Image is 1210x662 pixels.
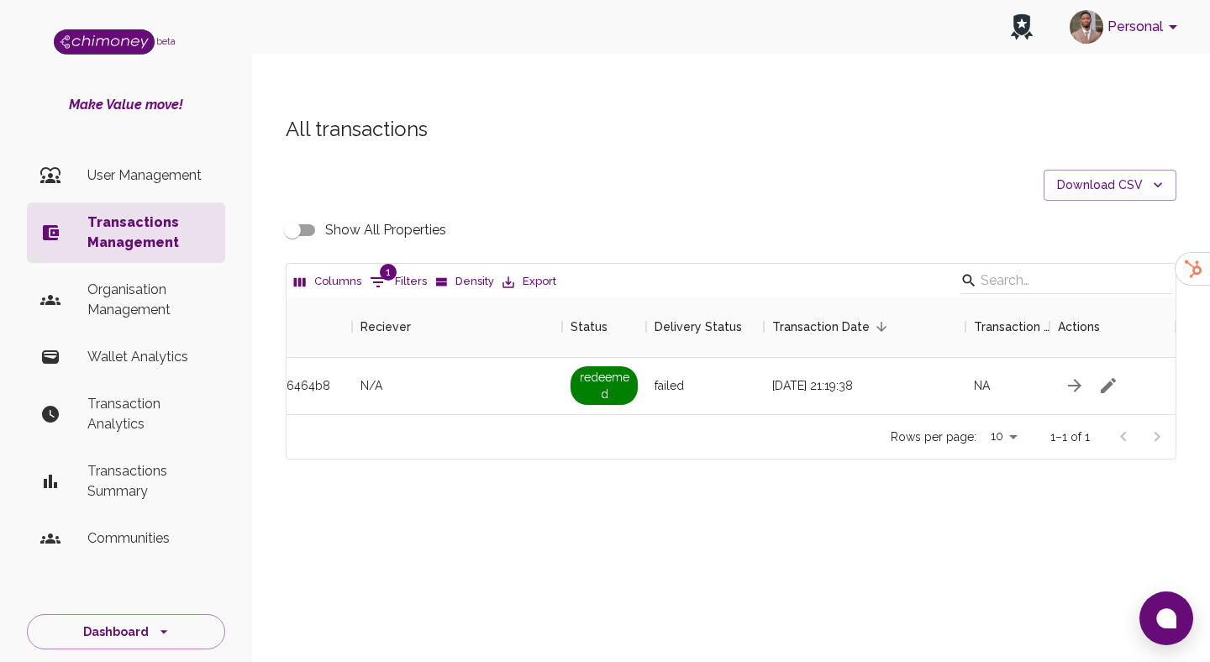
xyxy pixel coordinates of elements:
[1044,170,1176,201] button: Download CSV
[87,528,212,549] p: Communities
[380,264,397,281] span: 1
[764,358,965,414] div: [DATE] 21:19:38
[87,165,212,186] p: User Management
[1063,5,1190,49] button: account of current user
[983,424,1023,449] div: 10
[360,297,411,357] div: Reciever
[87,213,212,253] p: Transactions Management
[891,428,976,445] p: Rows per page:
[1070,10,1103,44] img: avatar
[772,297,870,357] div: Transaction Date
[981,267,1147,294] input: Search…
[87,461,212,502] p: Transactions Summary
[571,297,608,357] div: Status
[156,36,176,46] span: beta
[1139,591,1193,645] button: Open chat window
[498,269,560,295] button: Export
[360,377,382,394] span: N/A
[87,347,212,367] p: Wallet Analytics
[54,29,155,55] img: Logo
[352,297,562,357] div: Reciever
[27,614,225,650] button: Dashboard
[1058,297,1100,357] div: Actions
[646,358,764,414] div: failed
[325,220,446,240] span: Show All Properties
[87,280,212,320] p: Organisation Management
[646,297,764,357] div: Delivery Status
[1050,297,1176,357] div: Actions
[366,269,431,296] button: Show filters
[1050,428,1090,445] p: 1–1 of 1
[960,267,1172,297] div: Search
[655,297,742,357] div: Delivery Status
[974,297,1050,357] div: Transaction payment Method
[571,366,638,405] span: redeemed
[562,297,646,357] div: Status
[764,297,965,357] div: Transaction Date
[83,297,352,357] div: Initiator
[965,297,1050,357] div: Transaction payment Method
[431,269,498,295] button: Density
[290,269,366,295] button: Select columns
[87,394,212,434] p: Transaction Analytics
[870,315,893,339] button: Sort
[286,116,1176,143] h5: All transactions
[965,358,1050,414] div: NA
